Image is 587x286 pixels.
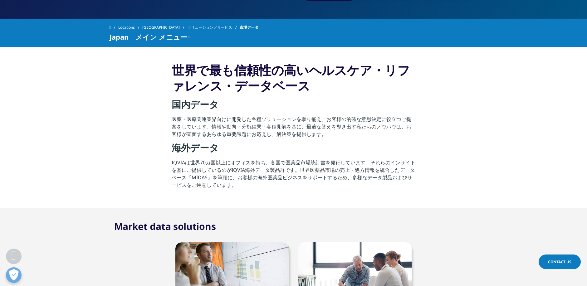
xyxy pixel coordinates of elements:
a: Locations [118,22,142,33]
p: IQVIAは世界70カ国以上にオフィスを持ち、各国で医薬品市場統計書を発行しています。それらのインサイトを基にご提供しているのがIQVIA海外データ製品群です。世界医薬品市場の売上・処方情報を統... [172,159,415,192]
span: Japan メイン メニュー [110,33,187,41]
button: 優先設定センターを開く [6,267,22,283]
strong: 海外データ [172,141,219,154]
a: [GEOGRAPHIC_DATA] [142,22,187,33]
span: Contact Us [548,259,571,264]
a: ソリューション／サービス [187,22,240,33]
strong: 国内データ [172,98,219,111]
h3: 世界で最も信頼性の高いヘルスケア・リファレンス・データベース [172,62,415,98]
span: 市場データ [240,22,258,33]
h2: Market data solutions [114,220,216,233]
p: 医薬・医療関連業界向けに開発した各種ソリューションを取り揃え、お客様の的確な意思決定に役立つご提案をしています。情報や動向・分析結果・各種見解を基に、最適な答えを導き出す私たちのノウハウは、お客... [172,115,415,142]
a: Contact Us [539,254,581,269]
